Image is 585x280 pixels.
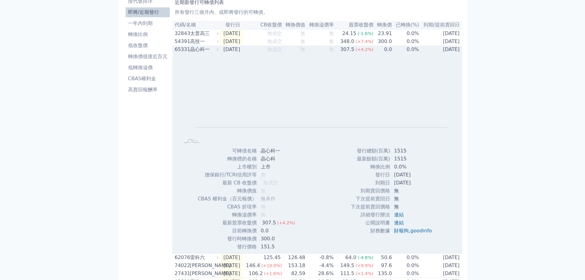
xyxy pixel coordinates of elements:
div: [PERSON_NAME] [190,270,218,277]
td: 151.5 [257,243,300,251]
td: 300.0 [257,235,300,243]
td: [DATE] [220,45,243,53]
span: (+10.0%) [261,263,282,268]
td: 0.0% [392,262,419,270]
td: 0.0% [392,45,419,53]
td: 0.0% [392,270,419,278]
span: 無成交 [267,30,282,36]
a: 轉換比例 [126,30,170,39]
td: 轉換價值 [197,187,257,195]
th: 代碼/名稱 [172,21,220,29]
td: 上市櫃別 [197,163,257,171]
span: 無 [261,204,266,210]
div: 74022 [175,262,189,269]
li: 轉換價值接近百元 [126,53,170,60]
li: 高賣回報酬率 [126,86,170,93]
div: 太普高三 [190,30,218,37]
th: CB收盤價 [243,21,282,29]
td: 轉換溢價率 [197,211,257,219]
a: 轉換價值接近百元 [126,52,170,61]
a: 低收盤價 [126,41,170,50]
span: 無成交 [267,46,282,52]
td: 28.6% [306,270,334,278]
th: 股票收盤價 [334,21,374,29]
td: 發行價格 [197,243,257,251]
span: 無承作 [261,196,275,202]
td: 最新股票收盤價 [197,219,257,227]
td: 到期賣回價格 [350,187,390,195]
td: 0.0 [257,227,300,235]
td: 82.59 [282,270,306,278]
td: 下次提前賣回日 [350,195,390,203]
td: [DATE] [419,37,462,45]
span: (+4.2%) [277,220,295,225]
td: 126.48 [282,254,306,262]
td: CBAS 折現率 [197,203,257,211]
td: -4.4% [306,262,334,270]
div: 晶心科一 [190,46,218,53]
a: 高賣回報酬率 [126,85,170,95]
td: 300.0 [374,37,392,45]
td: [DATE] [220,37,243,45]
g: Chart [189,63,447,136]
div: 125.45 [262,254,282,261]
td: 轉換標的名稱 [197,155,257,163]
td: 無 [390,187,437,195]
td: 無 [390,195,437,203]
a: 低轉換溢價 [126,63,170,73]
td: , [390,227,437,235]
div: 65331 [175,46,189,53]
td: 公開說明書 [350,219,390,227]
td: -0.8% [306,254,334,262]
span: (-4.8%) [357,255,373,260]
span: (-1.6%) [357,31,373,36]
div: [PERSON_NAME] [190,262,218,269]
div: 307.5 [339,46,356,53]
a: 一年內到期 [126,18,170,28]
td: 1515 [390,155,437,163]
th: 轉換溢價率 [306,21,334,29]
li: 低收盤價 [126,42,170,49]
td: 擔保銀行/TCRI信用評等 [197,171,257,179]
div: 32843 [175,30,189,37]
li: 即將/近期發行 [126,9,170,16]
span: (+9.9%) [356,263,373,268]
td: 發行總額(百萬) [350,147,390,155]
span: (+7.4%) [356,39,373,44]
a: 連結 [394,212,404,218]
td: 最新 CB 收盤價 [197,179,257,187]
span: 無 [329,46,334,52]
td: [DATE] [220,29,243,37]
div: 307.5 [261,219,277,227]
span: 無 [300,38,305,44]
div: 111.5 [339,270,356,277]
td: 上市 [257,163,300,171]
td: 發行日 [350,171,390,179]
div: 62076 [175,254,189,261]
div: 149.5 [339,262,356,269]
td: 50.6 [374,254,392,262]
span: 無 [261,172,266,178]
div: 106.2 [248,270,264,277]
td: 目前轉換價 [197,227,257,235]
span: 無 [261,212,266,218]
p: 所有發行三個月內、或即將發行的可轉債。 [175,9,460,16]
th: 發行日 [220,21,243,29]
li: CBAS權利金 [126,75,170,82]
th: 已轉換(%) [392,21,419,29]
td: 0.0% [392,254,419,262]
td: 詳細發行辦法 [350,211,390,219]
span: (+1.4%) [356,271,373,276]
td: [DATE] [419,45,462,53]
td: 0.0% [392,29,419,37]
div: 24.15 [341,30,358,37]
span: 無成交 [267,38,282,44]
span: (+1.6%) [264,271,282,276]
td: 晶心科一 [257,147,300,155]
td: 轉換比例 [350,163,390,171]
div: 高技一 [190,38,218,45]
a: 即將/近期發行 [126,7,170,17]
span: 無 [329,30,334,36]
th: 到期/提前賣回日 [419,21,462,29]
td: CBAS 權利金（百元報價） [197,195,257,203]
